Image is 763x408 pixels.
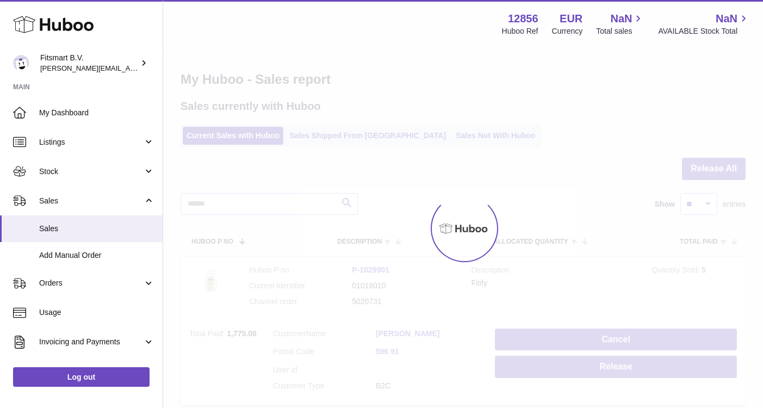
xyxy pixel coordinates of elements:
[596,26,644,36] span: Total sales
[39,137,143,147] span: Listings
[39,108,154,118] span: My Dashboard
[39,307,154,318] span: Usage
[40,64,218,72] span: [PERSON_NAME][EMAIL_ADDRESS][DOMAIN_NAME]
[658,26,750,36] span: AVAILABLE Stock Total
[39,196,143,206] span: Sales
[39,250,154,261] span: Add Manual Order
[508,11,538,26] strong: 12856
[552,26,583,36] div: Currency
[13,55,29,71] img: jonathan@leaderoo.com
[658,11,750,36] a: NaN AVAILABLE Stock Total
[40,53,138,73] div: Fitsmart B.V.
[596,11,644,36] a: NaN Total sales
[39,278,143,288] span: Orders
[502,26,538,36] div: Huboo Ref
[39,224,154,234] span: Sales
[39,166,143,177] span: Stock
[39,337,143,347] span: Invoicing and Payments
[13,367,150,387] a: Log out
[610,11,632,26] span: NaN
[716,11,737,26] span: NaN
[560,11,582,26] strong: EUR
